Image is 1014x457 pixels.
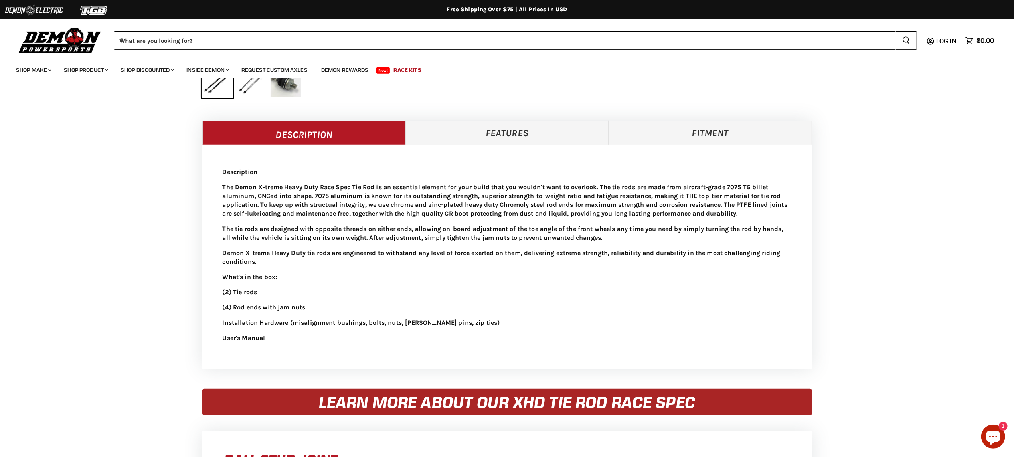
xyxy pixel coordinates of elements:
p: Installation Hardware (misalignment bushings, bolts, nuts, [PERSON_NAME] pins, zip ties) [223,318,792,327]
a: Inside Demon [180,62,234,78]
button: (FOR TESTING) CFMOTO ZFORCE 950 Demon Xtreme Heavy Duty Tie Rod Race Spec thumbnail [202,67,233,98]
p: (4) Rod ends with jam nuts [223,303,792,312]
div: Free Shipping Over $75 | All Prices In USD [186,6,828,13]
img: Demon Electric Logo 2 [4,3,64,18]
a: Request Custom Axles [235,62,314,78]
button: (FOR TESTING) CFMOTO ZFORCE 950 Demon Xtreme Heavy Duty Tie Rod Race Spec thumbnail [270,67,302,98]
button: Search [896,31,917,50]
a: Shop Make [10,62,56,78]
span: $0.00 [976,37,994,44]
input: When autocomplete results are available use up and down arrows to review and enter to select [114,31,896,50]
span: New! [376,67,390,74]
a: Fitment [609,121,812,145]
p: User's Manual [223,334,792,342]
div: LEARN MORE ABOUT OUR XHD TIE ROD RACE SPEC [202,389,812,415]
a: Shop Discounted [115,62,179,78]
a: Features [405,121,609,145]
a: Log in [933,37,961,44]
a: Shop Product [58,62,113,78]
inbox-online-store-chat: Shopify online store chat [979,425,1008,451]
p: Demon X-treme Heavy Duty tie rods are engineered to withstand any level of force exerted on them,... [223,249,792,266]
a: Description [202,121,406,145]
a: Race Kits [388,62,427,78]
a: $0.00 [961,35,998,47]
form: Product [114,31,917,50]
p: The tie rods are designed with opposite threads on either ends, allowing on-board adjustment of t... [223,224,792,242]
span: Log in [936,37,957,45]
p: What's in the box: [223,273,792,281]
p: Description [223,168,792,176]
img: Demon Powersports [16,26,104,55]
p: (2) Tie rods [223,288,792,297]
ul: Main menu [10,59,992,78]
p: The Demon X-treme Heavy Duty Race Spec Tie Rod is an essential element for your build that you wo... [223,183,792,218]
img: TGB Logo 2 [64,3,124,18]
a: Demon Rewards [315,62,375,78]
button: PATD-3004XHD-N thumbnail [236,67,267,98]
